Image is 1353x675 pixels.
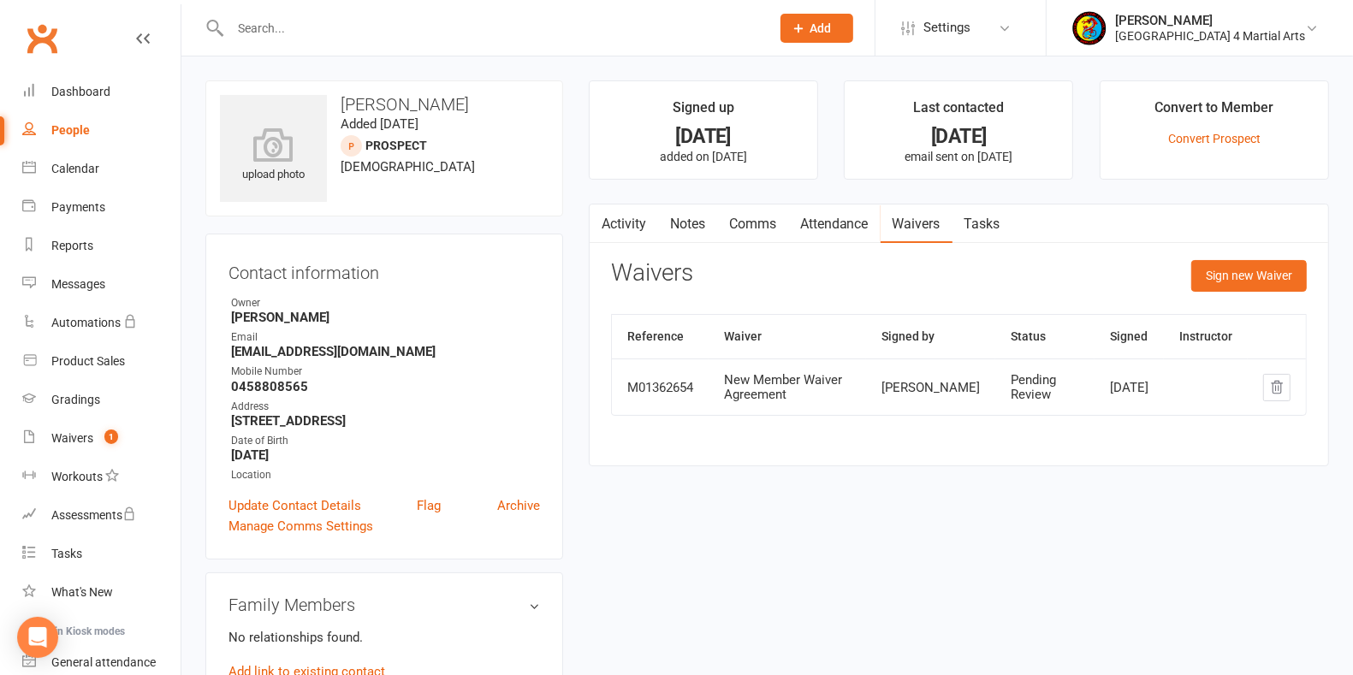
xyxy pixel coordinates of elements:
div: M01362654 [627,381,693,395]
div: Owner [231,295,540,311]
time: Added [DATE] [341,116,418,132]
a: Flag [417,495,441,516]
a: Automations [22,304,181,342]
a: Waivers [881,204,952,244]
a: Notes [658,204,717,244]
div: General attendance [51,655,156,669]
a: People [22,111,181,150]
div: Workouts [51,470,103,483]
div: Dashboard [51,85,110,98]
a: Dashboard [22,73,181,111]
th: Waiver [709,315,866,358]
a: Assessments [22,496,181,535]
strong: [STREET_ADDRESS] [231,413,540,429]
div: Messages [51,277,105,291]
a: Waivers 1 [22,419,181,458]
a: Workouts [22,458,181,496]
img: thumb_image1683609340.png [1072,11,1107,45]
div: Email [231,329,540,346]
strong: [DATE] [231,447,540,463]
span: [DEMOGRAPHIC_DATA] [341,159,475,175]
div: New Member Waiver Agreement [724,373,851,401]
a: Comms [717,204,788,244]
strong: 0458808565 [231,379,540,394]
a: Calendar [22,150,181,188]
div: Convert to Member [1154,97,1273,127]
p: added on [DATE] [605,150,802,163]
span: Settings [923,9,970,47]
strong: [EMAIL_ADDRESS][DOMAIN_NAME] [231,344,540,359]
input: Search... [225,16,758,40]
div: Address [231,399,540,415]
div: Mobile Number [231,364,540,380]
h3: Waivers [611,260,693,287]
div: Automations [51,316,121,329]
p: email sent on [DATE] [860,150,1057,163]
th: Instructor [1164,315,1248,358]
a: Gradings [22,381,181,419]
div: [DATE] [605,127,802,145]
div: [PERSON_NAME] [1115,13,1305,28]
div: Gradings [51,393,100,406]
div: Open Intercom Messenger [17,617,58,658]
button: Sign new Waiver [1191,260,1307,291]
div: upload photo [220,127,327,184]
a: What's New [22,573,181,612]
a: Convert Prospect [1168,132,1261,145]
div: Signed up [673,97,734,127]
a: Reports [22,227,181,265]
div: Reports [51,239,93,252]
th: Status [995,315,1095,358]
div: [DATE] [860,127,1057,145]
a: Product Sales [22,342,181,381]
div: [GEOGRAPHIC_DATA] 4 Martial Arts [1115,28,1305,44]
div: What's New [51,585,113,599]
div: Product Sales [51,354,125,368]
a: Messages [22,265,181,304]
div: Waivers [51,431,93,445]
a: Clubworx [21,17,63,60]
th: Reference [612,315,709,358]
button: Add [780,14,853,43]
snap: prospect [365,139,427,152]
a: Attendance [788,204,881,244]
a: Update Contact Details [228,495,361,516]
div: Calendar [51,162,99,175]
a: Tasks [952,204,1012,244]
a: Manage Comms Settings [228,516,373,536]
div: Assessments [51,508,136,522]
a: Payments [22,188,181,227]
div: People [51,123,90,137]
h3: Contact information [228,257,540,282]
a: Activity [590,204,658,244]
span: 1 [104,429,118,444]
div: Last contacted [913,97,1004,127]
div: Date of Birth [231,433,540,449]
th: Signed [1095,315,1164,358]
th: Signed by [866,315,995,358]
div: Pending Review [1011,373,1079,401]
p: No relationships found. [228,627,540,648]
a: Archive [497,495,540,516]
div: Location [231,467,540,483]
span: Add [810,21,832,35]
div: [DATE] [1110,381,1148,395]
strong: [PERSON_NAME] [231,310,540,325]
h3: [PERSON_NAME] [220,95,549,114]
div: Tasks [51,547,82,560]
div: [PERSON_NAME] [881,381,980,395]
div: Payments [51,200,105,214]
a: Tasks [22,535,181,573]
h3: Family Members [228,595,540,614]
